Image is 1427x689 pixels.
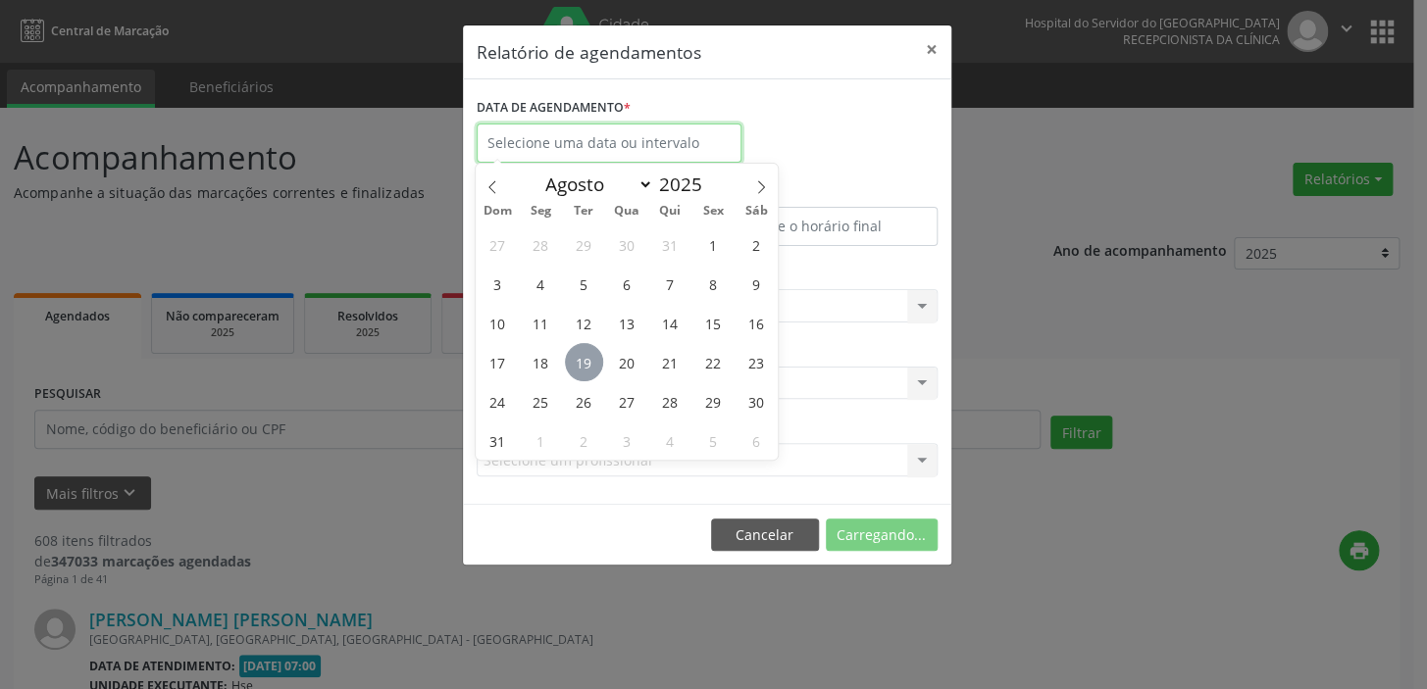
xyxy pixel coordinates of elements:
span: Agosto 18, 2025 [522,343,560,381]
span: Agosto 27, 2025 [608,382,646,420]
span: Agosto 9, 2025 [737,265,775,303]
span: Agosto 10, 2025 [479,304,517,342]
span: Setembro 1, 2025 [522,421,560,460]
input: Selecione o horário final [712,207,938,246]
span: Sex [691,205,735,218]
span: Julho 29, 2025 [565,225,603,264]
span: Agosto 11, 2025 [522,304,560,342]
span: Agosto 30, 2025 [737,382,775,420]
span: Julho 28, 2025 [522,225,560,264]
span: Agosto 28, 2025 [651,382,689,420]
span: Agosto 16, 2025 [737,304,775,342]
span: Agosto 4, 2025 [522,265,560,303]
span: Agosto 22, 2025 [693,343,732,381]
span: Julho 27, 2025 [479,225,517,264]
span: Seg [519,205,562,218]
span: Qui [648,205,691,218]
label: DATA DE AGENDAMENTO [477,93,631,123]
span: Agosto 25, 2025 [522,382,560,420]
span: Agosto 17, 2025 [479,343,517,381]
span: Agosto 7, 2025 [651,265,689,303]
span: Agosto 29, 2025 [693,382,732,420]
span: Setembro 4, 2025 [651,421,689,460]
span: Agosto 31, 2025 [479,421,517,460]
button: Carregando... [826,518,938,552]
span: Agosto 21, 2025 [651,343,689,381]
span: Setembro 6, 2025 [737,421,775,460]
span: Setembro 5, 2025 [693,421,732,460]
input: Year [653,172,718,197]
span: Agosto 13, 2025 [608,304,646,342]
span: Agosto 1, 2025 [693,225,732,264]
span: Setembro 2, 2025 [565,421,603,460]
label: ATÉ [712,176,938,207]
span: Agosto 23, 2025 [737,343,775,381]
span: Agosto 14, 2025 [651,304,689,342]
span: Julho 30, 2025 [608,225,646,264]
span: Agosto 15, 2025 [693,304,732,342]
span: Agosto 3, 2025 [479,265,517,303]
span: Agosto 2, 2025 [737,225,775,264]
span: Agosto 6, 2025 [608,265,646,303]
span: Julho 31, 2025 [651,225,689,264]
span: Agosto 24, 2025 [479,382,517,420]
input: Selecione uma data ou intervalo [477,123,741,163]
span: Sáb [735,205,778,218]
span: Agosto 19, 2025 [565,343,603,381]
span: Ter [562,205,605,218]
span: Qua [605,205,648,218]
select: Month [535,171,653,198]
span: Agosto 26, 2025 [565,382,603,420]
span: Agosto 12, 2025 [565,304,603,342]
h5: Relatório de agendamentos [477,39,701,65]
span: Setembro 3, 2025 [608,421,646,460]
span: Agosto 20, 2025 [608,343,646,381]
span: Agosto 8, 2025 [693,265,732,303]
span: Dom [476,205,519,218]
span: Agosto 5, 2025 [565,265,603,303]
button: Cancelar [711,518,819,552]
button: Close [912,25,951,74]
